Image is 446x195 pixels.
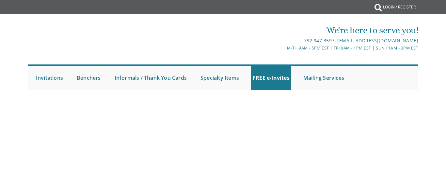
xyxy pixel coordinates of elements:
a: Specialty Items [199,66,241,90]
a: Benchers [75,66,103,90]
a: 732.947.3597 [304,37,335,44]
a: [EMAIL_ADDRESS][DOMAIN_NAME] [337,37,418,44]
a: Mailing Services [302,66,346,90]
div: We're here to serve you! [158,24,419,37]
div: M-Th 9am - 5pm EST | Fri 9am - 1pm EST | Sun 11am - 3pm EST [158,45,419,51]
div: | [158,37,419,45]
a: Informals / Thank You Cards [113,66,188,90]
a: FREE e-Invites [251,66,291,90]
a: Invitations [34,66,65,90]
